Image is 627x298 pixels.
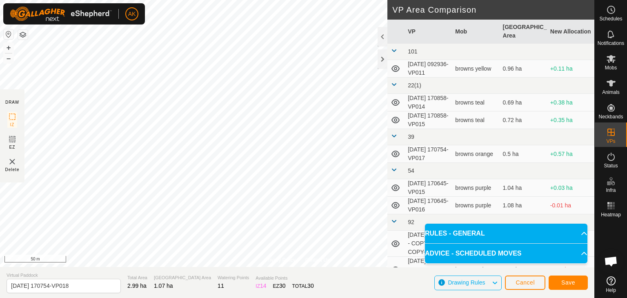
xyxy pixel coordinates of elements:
[606,188,616,193] span: Infra
[505,276,545,290] button: Cancel
[425,244,587,263] p-accordion-header: ADVICE - SCHEDULED MOVES
[599,16,622,21] span: Schedules
[455,64,496,73] div: browns yellow
[448,279,485,286] span: Drawing Rules
[425,229,485,238] span: RULES - GENERAL
[599,249,623,274] a: Open chat
[500,60,547,78] td: 0.96 ha
[405,60,452,78] td: [DATE] 092936-VP011
[455,116,496,125] div: browns teal
[279,282,286,289] span: 30
[260,282,267,289] span: 14
[601,212,621,217] span: Heatmap
[405,257,452,283] td: [DATE] 142207 - COPY - COPY-VP050
[265,256,296,264] a: Privacy Policy
[405,231,452,257] td: [DATE] 142207 - COPY - COPY-VP049
[547,179,594,197] td: +0.03 ha
[405,197,452,214] td: [DATE] 170645-VP016
[547,94,594,111] td: +0.38 ha
[516,279,535,286] span: Cancel
[547,111,594,129] td: +0.35 ha
[5,99,19,105] div: DRAW
[4,43,13,53] button: +
[305,256,329,264] a: Contact Us
[218,274,249,281] span: Watering Points
[602,90,620,95] span: Animals
[405,94,452,111] td: [DATE] 170858-VP014
[604,163,618,168] span: Status
[408,82,421,89] span: 22(1)
[598,41,624,46] span: Notifications
[500,145,547,163] td: 0.5 ha
[127,274,147,281] span: Total Area
[256,282,266,290] div: IZ
[606,288,616,293] span: Help
[408,133,414,140] span: 39
[455,150,496,158] div: browns orange
[500,111,547,129] td: 0.72 ha
[256,275,313,282] span: Available Points
[292,282,314,290] div: TOTAL
[10,7,112,21] img: Gallagher Logo
[154,274,211,281] span: [GEOGRAPHIC_DATA] Area
[547,60,594,78] td: +0.11 ha
[9,144,16,150] span: EZ
[425,224,587,243] p-accordion-header: RULES - GENERAL
[4,53,13,63] button: –
[218,282,224,289] span: 11
[405,179,452,197] td: [DATE] 170645-VP015
[455,265,496,274] div: browns red
[5,167,20,173] span: Delete
[549,276,588,290] button: Save
[547,145,594,163] td: +0.57 ha
[7,157,17,167] img: VP
[606,139,615,144] span: VPs
[7,272,121,279] span: Virtual Paddock
[405,145,452,163] td: [DATE] 170754-VP017
[500,20,547,44] th: [GEOGRAPHIC_DATA] Area
[154,282,173,289] span: 1.07 ha
[455,184,496,192] div: browns purple
[561,279,575,286] span: Save
[128,10,136,18] span: AK
[408,219,414,225] span: 92
[392,5,594,15] h2: VP Area Comparison
[273,282,286,290] div: EZ
[500,94,547,111] td: 0.69 ha
[425,249,521,258] span: ADVICE - SCHEDULED MOVES
[307,282,314,289] span: 30
[595,273,627,296] a: Help
[18,30,28,40] button: Map Layers
[452,20,499,44] th: Mob
[605,65,617,70] span: Mobs
[500,197,547,214] td: 1.08 ha
[547,20,594,44] th: New Allocation
[598,114,623,119] span: Neckbands
[10,122,15,128] span: IZ
[455,201,496,210] div: browns purple
[455,98,496,107] div: browns teal
[500,179,547,197] td: 1.04 ha
[547,197,594,214] td: -0.01 ha
[408,167,414,174] span: 54
[408,48,417,55] span: 101
[127,282,147,289] span: 2.99 ha
[405,111,452,129] td: [DATE] 170858-VP015
[4,29,13,39] button: Reset Map
[405,20,452,44] th: VP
